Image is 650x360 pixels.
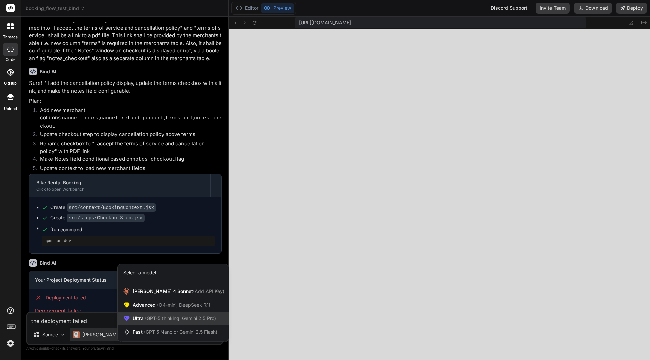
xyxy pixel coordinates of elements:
[133,302,210,308] span: Advanced
[4,80,17,86] label: GitHub
[133,329,217,335] span: Fast
[3,34,18,40] label: threads
[156,302,210,308] span: (O4-mini, DeepSeek R1)
[144,315,216,321] span: (GPT-5 thinking, Gemini 2.5 Pro)
[123,269,156,276] div: Select a model
[193,288,224,294] span: (Add API Key)
[4,106,17,112] label: Upload
[133,315,216,322] span: Ultra
[133,288,224,295] span: [PERSON_NAME] 4 Sonnet
[144,329,217,335] span: (GPT 5 Nano or Gemini 2.5 Flash)
[5,338,16,349] img: settings
[6,57,15,63] label: code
